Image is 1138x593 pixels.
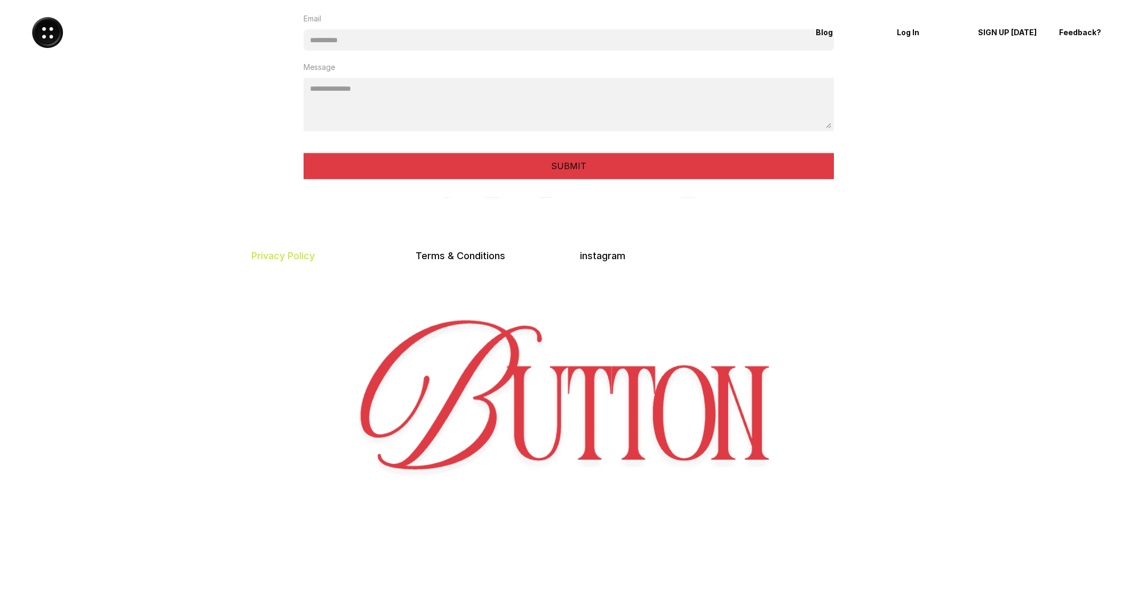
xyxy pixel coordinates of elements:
a: instagram [580,250,625,261]
p: Blog [816,28,877,37]
p: SUBMIT [551,160,586,172]
a: Feedback? [1052,19,1127,46]
a: Blog [808,19,884,46]
a: Privacy Policy [251,250,315,261]
p: SIGN UP [DATE] [978,28,1039,37]
p: Message [303,61,335,73]
textarea: Message [303,78,834,131]
p: Feedback? [1059,28,1120,37]
a: SIGN UP [DATE] [970,19,1046,46]
a: Log In [889,19,965,46]
p: Log In [897,28,958,37]
a: Terms & Conditions [416,250,505,261]
button: SUBMIT [303,153,834,179]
